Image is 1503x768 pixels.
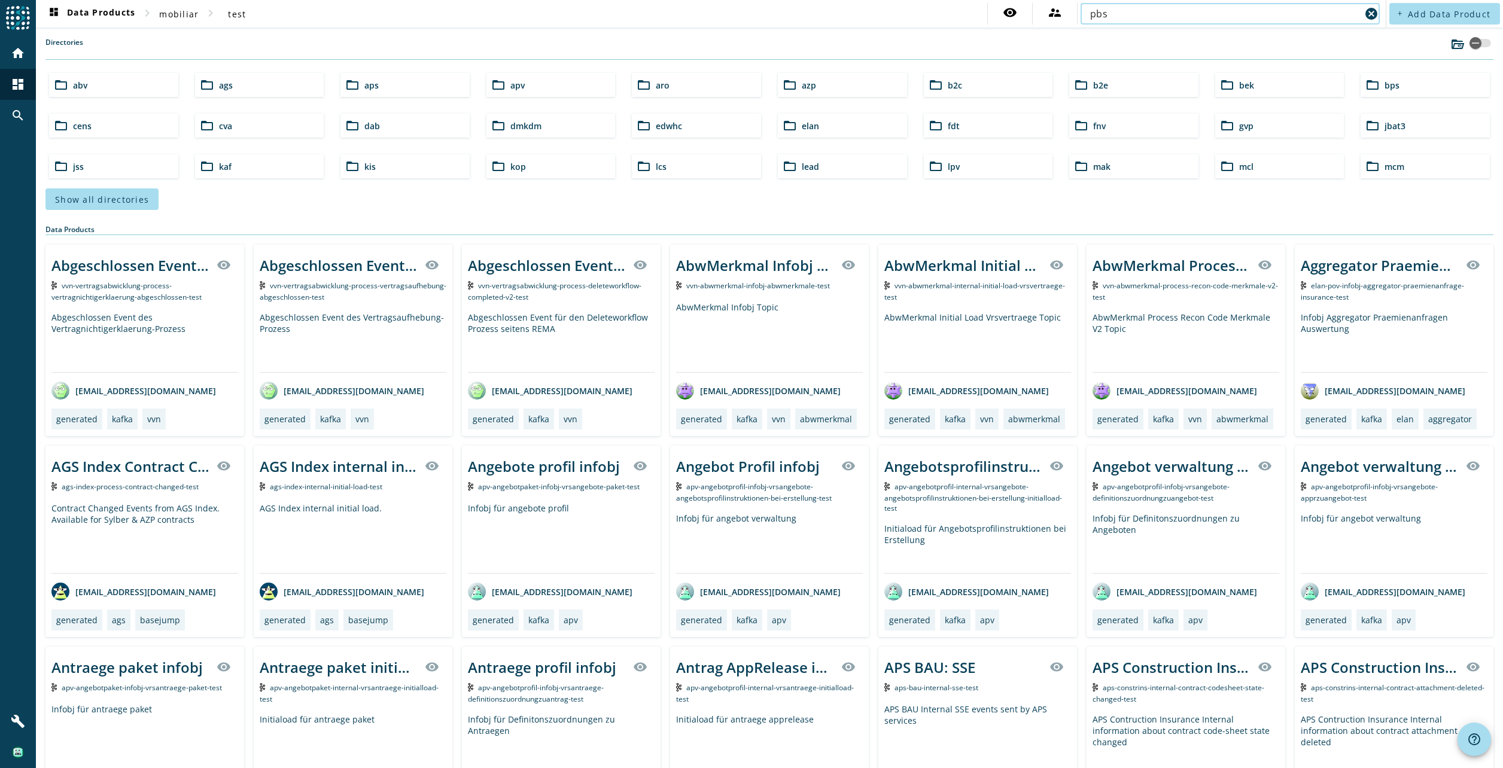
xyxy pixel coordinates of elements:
[51,482,57,490] img: Kafka Topic: ags-index-process-contract-changed-test
[112,614,126,626] div: ags
[264,413,306,425] div: generated
[468,482,473,490] img: Kafka Topic: apv-angebotpaket-infobj-vrsangebote-paket-test
[147,413,161,425] div: vvn
[1385,120,1405,132] span: jbat3
[676,583,841,601] div: [EMAIL_ADDRESS][DOMAIN_NAME]
[1301,657,1459,677] div: APS Construction Insurance: Contract attachment deleted
[783,118,797,133] mat-icon: folder_open
[56,614,98,626] div: generated
[884,583,1049,601] div: [EMAIL_ADDRESS][DOMAIN_NAME]
[154,3,203,25] button: mobiliar
[468,657,616,677] div: Antraege profil infobj
[6,6,30,30] img: spoud-logo.svg
[800,413,852,425] div: abwmerkmal
[1093,120,1106,132] span: fnv
[468,583,486,601] img: avatar
[980,413,994,425] div: vvn
[637,159,651,173] mat-icon: folder_open
[528,413,549,425] div: kafka
[1365,159,1380,173] mat-icon: folder_open
[884,456,1042,476] div: Angebotsprofilinstruktionen bei Erstellung Initial Load
[772,413,786,425] div: vvn
[1466,459,1480,473] mat-icon: visibility
[51,456,209,476] div: AGS Index Contract Changed Event
[676,255,834,275] div: AbwMerkmal Infobj Topic
[468,382,632,400] div: [EMAIL_ADDRESS][DOMAIN_NAME]
[260,657,418,677] div: Antraege paket initial load
[260,456,418,476] div: AGS Index internal initial load
[1258,258,1272,272] mat-icon: visibility
[841,459,856,473] mat-icon: visibility
[676,382,841,400] div: [EMAIL_ADDRESS][DOMAIN_NAME]
[929,118,943,133] mat-icon: folder_open
[1188,413,1202,425] div: vvn
[478,481,640,492] span: Kafka Topic: apv-angebotpaket-infobj-vrsangebote-paket-test
[1188,614,1203,626] div: apv
[1301,513,1487,573] div: Infobj für angebot verwaltung
[686,281,830,291] span: Kafka Topic: vvn-abwmerkmal-infobj-abwmerkmale-test
[676,657,834,677] div: Antrag AppRelease initial load
[1008,413,1060,425] div: abwmerkmal
[656,161,667,172] span: lcs
[889,614,930,626] div: generated
[1216,413,1268,425] div: abwmerkmal
[1467,732,1481,746] mat-icon: help_outline
[51,255,209,275] div: Abgeschlossen Event des Vertragnichtigerklaerung-Prozess
[264,614,306,626] div: generated
[802,120,819,132] span: elan
[1153,413,1174,425] div: kafka
[140,614,180,626] div: basejump
[884,382,902,400] img: avatar
[1385,80,1399,91] span: bps
[1093,255,1251,275] div: AbwMerkmal Process Recon Code Merkmale V2 Topic
[676,583,694,601] img: avatar
[841,660,856,674] mat-icon: visibility
[1396,10,1403,17] mat-icon: add
[51,281,202,302] span: Kafka Topic: vvn-vertragsabwicklung-process-vertragnichtigerklaerung-abgeschlossen-test
[1048,5,1062,20] mat-icon: supervisor_account
[1301,456,1459,476] div: Angebot verwaltung infobj
[468,682,604,704] span: Kafka Topic: apv-angebotprofil-infobj-vrsantraege-definitionszuordnungzuantrag-test
[1258,660,1272,674] mat-icon: visibility
[1220,118,1234,133] mat-icon: folder_open
[260,482,265,490] img: Kafka Topic: ags-index-internal-initial-load-test
[51,382,216,400] div: [EMAIL_ADDRESS][DOMAIN_NAME]
[510,120,541,132] span: dmkdm
[45,188,159,210] button: Show all directories
[1365,78,1380,92] mat-icon: folder_open
[425,258,439,272] mat-icon: visibility
[1301,281,1306,289] img: Kafka Topic: elan-pov-infobj-aggregator-praemienanfrage-insurance-test
[468,583,632,601] div: [EMAIL_ADDRESS][DOMAIN_NAME]
[676,456,820,476] div: Angebot Profil infobj
[260,683,265,691] img: Kafka Topic: apv-angebotpaket-internal-vrsantraege-initialload-test
[1093,482,1098,490] img: Kafka Topic: apv-angebotprofil-infobj-vrsangebote-definitionszuordnungzuangebot-test
[1093,657,1251,677] div: APS Construction Insurance: CodeSheet state changed
[11,714,25,729] mat-icon: build
[47,7,61,21] mat-icon: dashboard
[56,413,98,425] div: generated
[884,683,890,691] img: Kafka Topic: aps-bau-internal-sse-test
[1363,5,1380,22] button: Clear
[1361,413,1382,425] div: kafka
[203,6,218,20] mat-icon: chevron_right
[200,159,214,173] mat-icon: folder_open
[12,746,24,758] img: 2328aa3c191fe0367592daf632b78e99
[1093,312,1279,372] div: AbwMerkmal Process Recon Code Merkmale V2 Topic
[491,159,506,173] mat-icon: folder_open
[1239,80,1254,91] span: bek
[200,78,214,92] mat-icon: folder_open
[364,80,379,91] span: aps
[42,3,140,25] button: Data Products
[510,161,526,172] span: kop
[1301,682,1484,704] span: Kafka Topic: aps-constrins-internal-contract-attachment-deleted-test
[676,482,681,490] img: Kafka Topic: apv-angebotprofil-infobj-vrsangebote-angebotsprofilinstruktionen-bei-erstellung-test
[51,281,57,289] img: Kafka Topic: vvn-vertragsabwicklung-process-vertragnichtigerklaerung-abgeschlossen-test
[1239,120,1253,132] span: gvp
[140,6,154,20] mat-icon: chevron_right
[884,281,890,289] img: Kafka Topic: vvn-abwmerkmal-internal-initial-load-vrsvertraege-test
[1093,513,1279,573] div: Infobj für Definitonszuordnungen zu Angeboten
[1049,660,1064,674] mat-icon: visibility
[1239,161,1253,172] span: mcl
[945,413,966,425] div: kafka
[737,614,757,626] div: kafka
